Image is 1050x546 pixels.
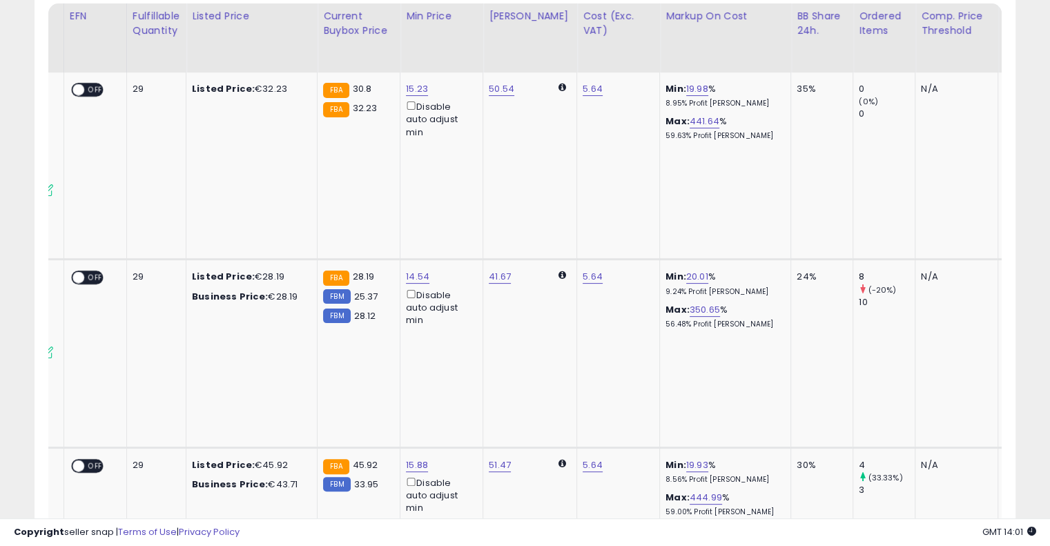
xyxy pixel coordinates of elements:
[133,9,180,38] div: Fulfillable Quantity
[665,491,690,504] b: Max:
[406,475,472,515] div: Disable auto adjust min
[583,458,603,472] a: 5.64
[665,459,780,485] div: %
[859,96,878,107] small: (0%)
[921,271,987,283] div: N/A
[859,459,915,471] div: 4
[192,458,255,471] b: Listed Price:
[323,271,349,286] small: FBA
[323,309,350,323] small: FBM
[859,271,915,283] div: 8
[859,296,915,309] div: 10
[192,82,255,95] b: Listed Price:
[665,491,780,517] div: %
[323,102,349,117] small: FBA
[859,108,915,120] div: 0
[665,475,780,485] p: 8.56% Profit [PERSON_NAME]
[354,290,378,303] span: 25.37
[133,459,175,471] div: 29
[192,478,268,491] b: Business Price:
[323,83,349,98] small: FBA
[353,270,375,283] span: 28.19
[406,287,472,327] div: Disable auto adjust min
[192,9,311,23] div: Listed Price
[921,459,987,471] div: N/A
[179,525,240,538] a: Privacy Policy
[192,459,307,471] div: €45.92
[84,272,106,284] span: OFF
[665,271,780,296] div: %
[690,115,719,128] a: 441.64
[353,101,378,115] span: 32.23
[133,271,175,283] div: 29
[406,9,477,23] div: Min Price
[192,270,255,283] b: Listed Price:
[192,291,307,303] div: €28.19
[859,83,915,95] div: 0
[665,83,780,108] div: %
[84,84,106,96] span: OFF
[797,271,842,283] div: 24%
[921,9,992,38] div: Comp. Price Threshold
[797,9,847,38] div: BB Share 24h.
[84,460,106,471] span: OFF
[665,304,780,329] div: %
[353,458,378,471] span: 45.92
[686,82,708,96] a: 19.98
[690,303,720,317] a: 350.65
[665,115,690,128] b: Max:
[489,82,514,96] a: 50.54
[686,458,708,472] a: 19.93
[192,478,307,491] div: €43.71
[192,290,268,303] b: Business Price:
[133,83,175,95] div: 29
[665,131,780,141] p: 59.63% Profit [PERSON_NAME]
[489,270,511,284] a: 41.67
[982,525,1036,538] span: 2025-10-13 14:01 GMT
[665,303,690,316] b: Max:
[406,82,428,96] a: 15.23
[665,287,780,297] p: 9.24% Profit [PERSON_NAME]
[354,478,379,491] span: 33.95
[406,458,428,472] a: 15.88
[14,525,64,538] strong: Copyright
[323,459,349,474] small: FBA
[353,82,372,95] span: 30.8
[489,9,571,23] div: [PERSON_NAME]
[406,99,472,139] div: Disable auto adjust min
[660,3,791,72] th: The percentage added to the cost of goods (COGS) that forms the calculator for Min & Max prices.
[690,491,722,505] a: 444.99
[323,289,350,304] small: FBM
[859,9,909,38] div: Ordered Items
[665,115,780,141] div: %
[489,458,511,472] a: 51.47
[118,525,177,538] a: Terms of Use
[354,309,376,322] span: 28.12
[859,484,915,496] div: 3
[665,82,686,95] b: Min:
[323,477,350,491] small: FBM
[868,284,896,295] small: (-20%)
[868,472,902,483] small: (33.33%)
[797,459,842,471] div: 30%
[665,270,686,283] b: Min:
[323,9,394,38] div: Current Buybox Price
[406,270,429,284] a: 14.54
[583,82,603,96] a: 5.64
[921,83,987,95] div: N/A
[665,9,785,23] div: Markup on Cost
[192,271,307,283] div: €28.19
[665,99,780,108] p: 8.95% Profit [PERSON_NAME]
[665,320,780,329] p: 56.48% Profit [PERSON_NAME]
[192,83,307,95] div: €32.23
[583,9,654,38] div: Cost (Exc. VAT)
[665,458,686,471] b: Min:
[583,270,603,284] a: 5.64
[686,270,708,284] a: 20.01
[14,526,240,539] div: seller snap | |
[797,83,842,95] div: 35%
[70,9,121,23] div: EFN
